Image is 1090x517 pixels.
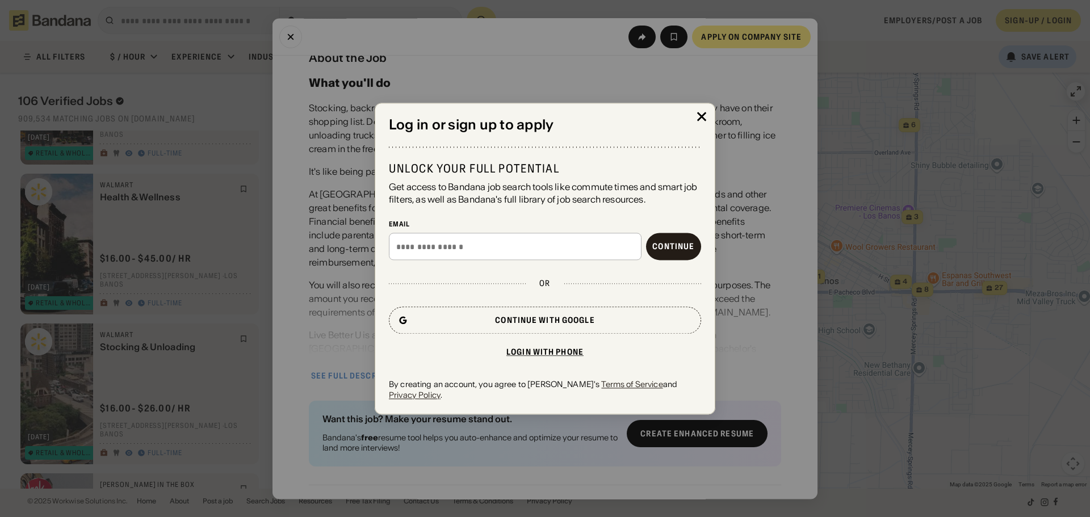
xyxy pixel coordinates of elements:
div: Login with phone [506,348,584,356]
div: Get access to Bandana job search tools like commute times and smart job filters, as well as Banda... [389,180,701,206]
div: or [539,279,550,289]
a: Terms of Service [601,380,663,390]
div: Unlock your full potential [389,161,701,176]
div: Log in or sign up to apply [389,117,701,133]
div: Email [389,220,701,229]
div: By creating an account, you agree to [PERSON_NAME]'s and . [389,380,701,400]
div: Continue [652,243,694,251]
a: Privacy Policy [389,390,441,400]
div: Continue with Google [495,317,594,325]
